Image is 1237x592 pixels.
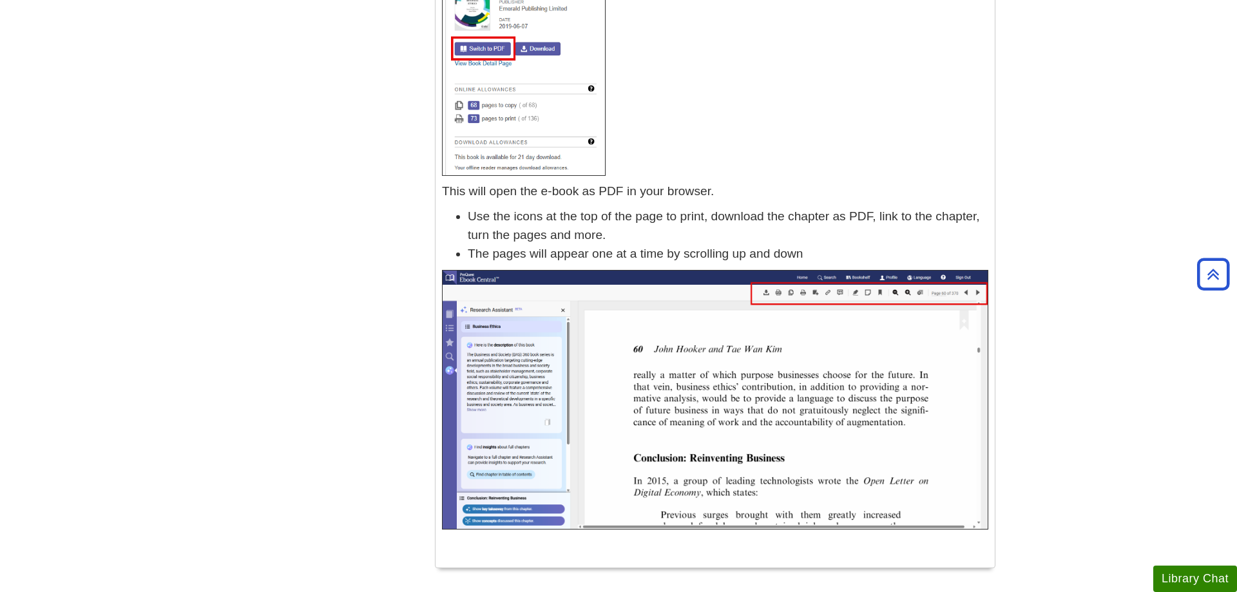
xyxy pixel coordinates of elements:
[1193,265,1234,283] a: Back to Top
[442,182,988,201] p: This will open the e-book as PDF in your browser.
[468,207,988,245] li: Use the icons at the top of the page to print, download the chapter as PDF, link to the chapter, ...
[1153,566,1237,592] button: Library Chat
[468,245,988,263] li: The pages will appear one at a time by scrolling up and down
[442,270,988,530] img: proquest ebook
